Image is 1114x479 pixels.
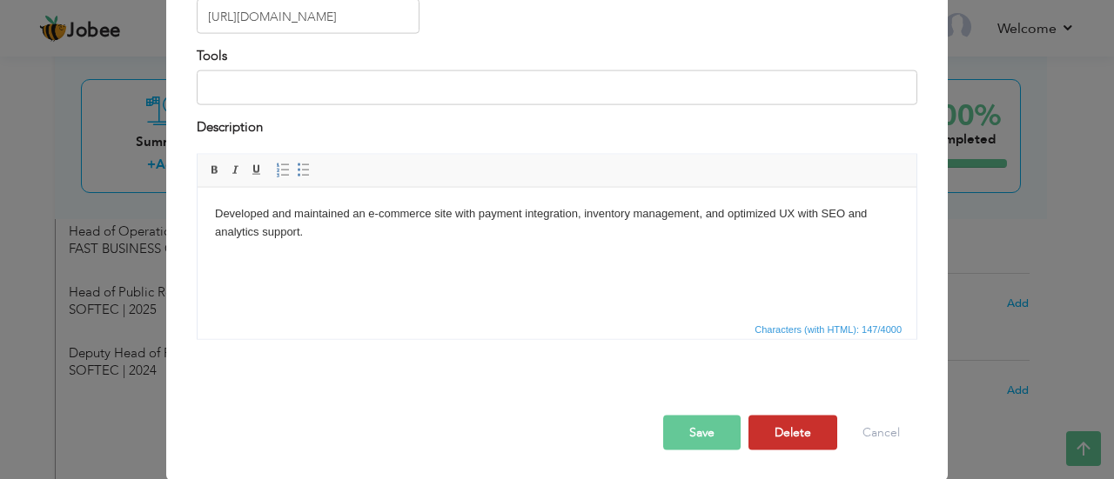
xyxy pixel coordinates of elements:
label: Description [197,117,263,136]
button: Cancel [845,416,917,450]
a: Bold [205,161,225,180]
button: Save [663,416,741,450]
a: Underline [247,161,266,180]
a: Italic [226,161,245,180]
a: Insert/Remove Numbered List [273,161,292,180]
iframe: Rich Text Editor, projectEditor [198,188,916,318]
label: Tools [197,47,227,65]
button: Delete [748,416,837,450]
a: Insert/Remove Bulleted List [294,161,313,180]
div: Statistics [751,322,907,337]
span: Characters (with HTML): 147/4000 [751,322,905,337]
